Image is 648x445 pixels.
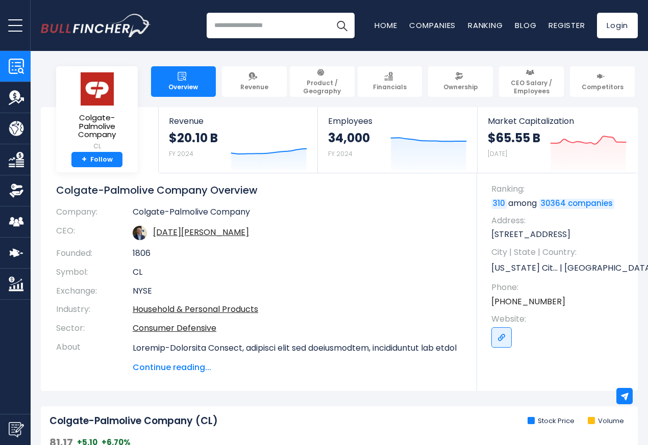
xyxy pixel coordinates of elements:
a: Colgate-Palmolive Company CL [64,71,130,152]
th: Industry: [56,300,133,319]
td: 1806 [133,244,462,263]
small: FY 2024 [169,149,193,158]
p: [STREET_ADDRESS] [491,229,628,240]
a: Overview [151,66,216,97]
a: Home [375,20,397,31]
span: Phone: [491,282,628,293]
td: CL [133,263,462,282]
a: Go to link [491,327,512,348]
li: Volume [588,417,624,426]
span: Website: [491,313,628,325]
a: Blog [515,20,536,31]
a: Market Capitalization $65.55 B [DATE] [478,107,637,173]
a: Ownership [428,66,493,97]
span: Ownership [443,83,478,91]
a: Employees 34,000 FY 2024 [318,107,477,173]
span: Revenue [169,116,307,126]
small: FY 2024 [328,149,353,158]
span: Overview [168,83,198,91]
th: Founded: [56,244,133,263]
th: Company: [56,207,133,222]
strong: $65.55 B [488,130,540,146]
small: CL [64,142,130,151]
a: 310 [491,199,507,209]
p: [US_STATE] Cit... | [GEOGRAPHIC_DATA] | US [491,260,628,276]
td: Colgate-Palmolive Company [133,207,462,222]
th: Sector: [56,319,133,338]
span: Employees [328,116,466,126]
a: Competitors [570,66,635,97]
span: CEO Salary / Employees [504,79,559,95]
span: Address: [491,215,628,226]
a: Register [549,20,585,31]
span: Market Capitalization [488,116,627,126]
a: Revenue [222,66,287,97]
small: [DATE] [488,149,507,158]
img: Ownership [9,183,24,198]
a: Ranking [468,20,503,31]
td: NYSE [133,282,462,301]
th: Exchange: [56,282,133,301]
button: Search [329,13,355,38]
strong: $20.10 B [169,130,218,146]
span: Financials [373,83,407,91]
th: Symbol: [56,263,133,282]
a: ceo [153,226,249,238]
span: Colgate-Palmolive Company [64,114,130,139]
span: Competitors [582,83,624,91]
a: Financials [358,66,422,97]
th: CEO: [56,222,133,244]
a: Login [597,13,638,38]
span: City | State | Country: [491,247,628,258]
th: About [56,338,133,374]
p: among [491,198,628,209]
a: CEO Salary / Employees [499,66,564,97]
li: Stock Price [528,417,575,426]
a: Go to homepage [41,14,151,37]
a: +Follow [71,152,122,168]
span: Continue reading... [133,361,462,374]
a: 30364 companies [539,199,614,209]
a: Revenue $20.10 B FY 2024 [159,107,317,173]
span: Revenue [240,83,268,91]
a: [PHONE_NUMBER] [491,296,565,307]
a: Consumer Defensive [133,322,216,334]
img: noel-wallace.jpg [133,226,147,240]
h2: Colgate-Palmolive Company (CL) [49,415,218,428]
a: Product / Geography [290,66,355,97]
h1: Colgate-Palmolive Company Overview [56,184,462,197]
a: Companies [409,20,456,31]
strong: 34,000 [328,130,370,146]
a: Household & Personal Products [133,303,258,315]
strong: + [82,155,87,164]
span: Product / Geography [294,79,350,95]
span: Ranking: [491,184,628,195]
img: Bullfincher logo [41,14,151,37]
